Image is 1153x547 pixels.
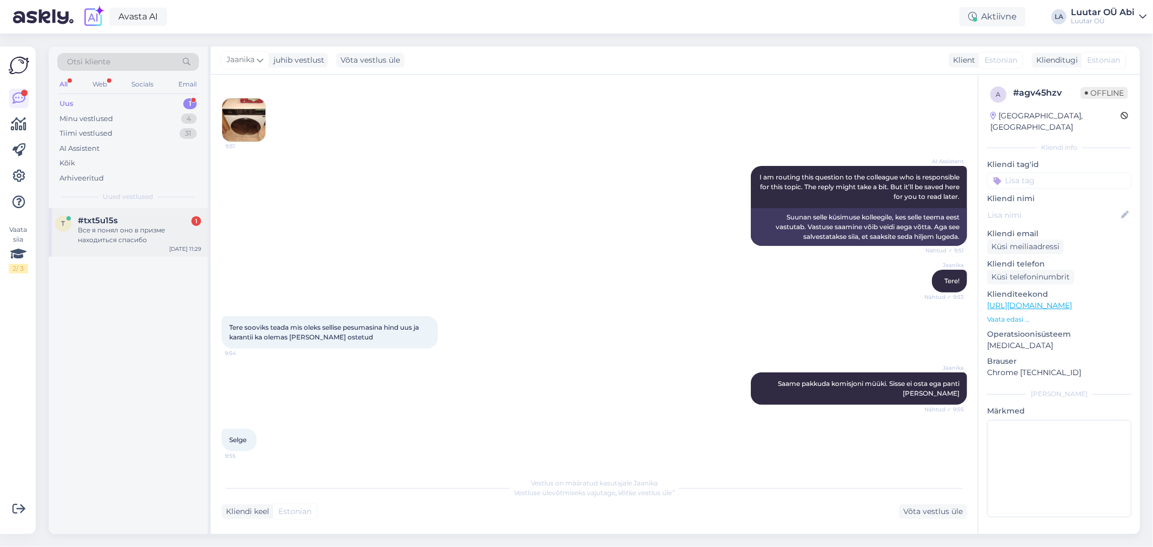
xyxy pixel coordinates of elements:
div: Email [176,77,199,91]
span: 9:55 [225,452,265,460]
span: Estonian [984,55,1017,66]
p: Vaata edasi ... [987,315,1131,324]
div: Vaata siia [9,225,28,273]
span: Selge [229,436,246,444]
div: [GEOGRAPHIC_DATA], [GEOGRAPHIC_DATA] [990,110,1121,133]
p: Operatsioonisüsteem [987,329,1131,340]
div: 1 [191,216,201,226]
div: Kliendi info [987,143,1131,152]
div: Klienditugi [1032,55,1078,66]
div: Küsi meiliaadressi [987,239,1064,254]
span: Tere sooviks teada mis oleks sellise pesumasina hind uus ja karantii ka olemas [PERSON_NAME] ostetud [229,323,421,341]
p: Brauser [987,356,1131,367]
span: Jaanika [923,364,964,372]
p: Kliendi telefon [987,258,1131,270]
div: LA [1051,9,1067,24]
div: AI Assistent [59,143,99,154]
span: Vestlus on määratud kasutajale Jaanika [531,479,658,487]
div: Luutar OÜ [1071,17,1135,25]
span: Saame pakkuda komisjoni müüki. Sisse ei osta ega panti [PERSON_NAME] [778,379,961,397]
p: Klienditeekond [987,289,1131,300]
img: Askly Logo [9,55,29,76]
img: Attachment [222,98,265,142]
div: Все я понял оно в призме находиться спасибо [78,225,201,245]
span: Nähtud ✓ 9:55 [923,405,964,413]
p: Chrome [TECHNICAL_ID] [987,367,1131,378]
span: t [62,219,65,228]
p: Kliendi nimi [987,193,1131,204]
span: Estonian [278,506,311,517]
div: 4 [181,114,197,124]
p: Märkmed [987,405,1131,417]
span: I am routing this question to the colleague who is responsible for this topic. The reply might ta... [759,173,961,201]
span: Vestluse ülevõtmiseks vajutage [514,489,675,497]
div: Kliendi keel [222,506,269,517]
div: 31 [179,128,197,139]
p: Kliendi tag'id [987,159,1131,170]
a: [URL][DOMAIN_NAME] [987,301,1072,310]
div: Socials [129,77,156,91]
span: Jaanika [923,261,964,269]
span: Tere! [944,277,959,285]
div: Uus [59,98,74,109]
span: Offline [1081,87,1128,99]
a: Luutar OÜ AbiLuutar OÜ [1071,8,1147,25]
span: Uued vestlused [103,192,154,202]
span: Nähtud ✓ 9:51 [923,246,964,255]
div: Küsi telefoninumbrit [987,270,1074,284]
span: AI Assistent [923,157,964,165]
div: 2 / 3 [9,264,28,273]
div: 1 [183,98,197,109]
div: juhib vestlust [269,55,324,66]
div: Võta vestlus üle [336,53,404,68]
div: Arhiveeritud [59,173,104,184]
span: a [996,90,1001,98]
div: Aktiivne [959,7,1025,26]
span: 9:54 [225,349,265,357]
div: Tiimi vestlused [59,128,112,139]
p: Kliendi email [987,228,1131,239]
div: All [57,77,70,91]
div: Klient [949,55,975,66]
div: Võta vestlus üle [899,504,967,519]
span: Nähtud ✓ 9:53 [923,293,964,301]
div: Web [90,77,109,91]
div: # agv45hzv [1013,86,1081,99]
div: Luutar OÜ Abi [1071,8,1135,17]
div: Suunan selle küsimuse kolleegile, kes selle teema eest vastutab. Vastuse saamine võib veidi aega ... [751,208,967,246]
input: Lisa nimi [988,209,1119,221]
span: Jaanika [226,54,255,66]
span: 9:51 [225,142,266,150]
div: [PERSON_NAME] [987,389,1131,399]
a: Avasta AI [109,8,167,26]
input: Lisa tag [987,172,1131,189]
span: Otsi kliente [67,56,110,68]
p: [MEDICAL_DATA] [987,340,1131,351]
span: #txt5u15s [78,216,118,225]
div: [DATE] 11:29 [169,245,201,253]
div: Kõik [59,158,75,169]
i: „Võtke vestlus üle” [615,489,675,497]
img: explore-ai [82,5,105,28]
span: Estonian [1087,55,1120,66]
div: Minu vestlused [59,114,113,124]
